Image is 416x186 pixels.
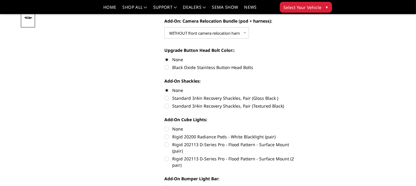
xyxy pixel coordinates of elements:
label: Add-On Bumper Light Bar: [164,175,300,182]
a: Home [103,5,116,14]
a: News [244,5,256,14]
label: Rigid 20200 Radiance Pods - White Blacklight (pair) [164,134,300,140]
label: Black Oxide Stainless Button-Head Bolts [164,64,300,71]
a: Support [153,5,177,14]
label: Add-On Shackles: [164,78,300,84]
a: SEMA Show [212,5,238,14]
button: Select Your Vehicle [280,2,332,13]
label: None [164,126,300,132]
label: Add-On: Camera Relocation Bundle (pod + harness): [164,18,300,24]
label: None [164,56,300,63]
label: None [164,87,300,93]
a: Dealers [183,5,206,14]
label: Rigid 202113 D-Series Pro - Flood Pattern - Surface Mount (pair) [164,141,300,154]
span: Select Your Vehicle [284,4,322,11]
iframe: Chat Widget [386,157,416,186]
span: ▾ [326,4,328,10]
label: Add-On Cube Lights: [164,116,300,123]
label: Upgrade Button Head Bolt Color:: [164,47,300,53]
label: Standard 3/4in Recovery Shackles, Pair (Textured Black) [164,103,300,109]
a: shop all [123,5,147,14]
img: 2023-2025 Ford F450-550 - DBL Designs Custom Product - A2 Series - Sport Front Bumper (winch mount) [23,15,33,20]
label: Rigid 202113 D-Series Pro - Flood Pattern - Surface Mount (2 pair) [164,156,300,168]
label: Standard 3/4in Recovery Shackles, Pair (Gloss Black ) [164,95,300,101]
